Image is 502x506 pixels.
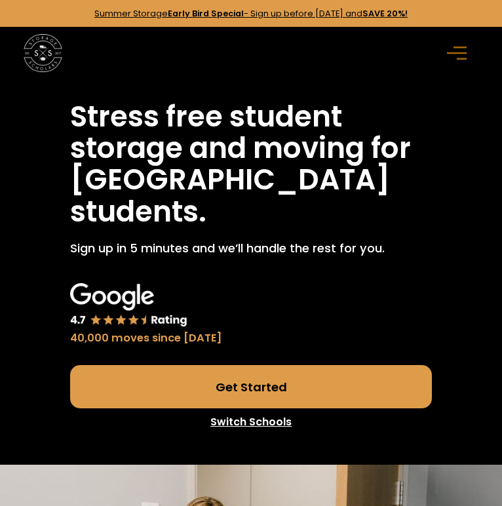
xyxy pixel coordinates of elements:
[70,164,390,195] h1: [GEOGRAPHIC_DATA]
[70,283,187,328] img: Google 4.7 star rating
[94,8,408,19] a: Summer StorageEarly Bird Special- Sign up before [DATE] andSAVE 20%!
[70,239,385,257] p: Sign up in 5 minutes and we’ll handle the rest for you.
[70,330,222,347] div: 40,000 moves since [DATE]
[70,365,432,408] a: Get Started
[24,34,62,72] img: Storage Scholars main logo
[70,196,206,227] h1: students.
[362,8,408,19] strong: SAVE 20%!
[70,408,432,436] a: Switch Schools
[70,101,432,164] h1: Stress free student storage and moving for
[168,8,244,19] strong: Early Bird Special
